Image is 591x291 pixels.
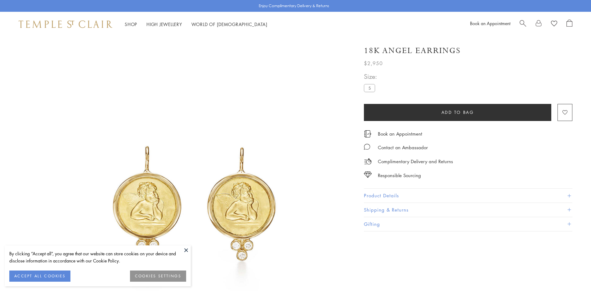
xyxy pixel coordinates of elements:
img: MessageIcon-01_2.svg [364,144,370,150]
button: Gifting [364,217,572,231]
button: Product Details [364,189,572,203]
img: icon_delivery.svg [364,158,372,165]
h1: 18K Angel Earrings [364,45,461,56]
a: Open Shopping Bag [566,20,572,29]
button: Add to bag [364,104,551,121]
span: $2,950 [364,59,383,67]
span: Size: [364,71,378,82]
a: ShopShop [125,21,137,27]
label: S [364,84,375,92]
img: icon_appointment.svg [364,130,371,137]
a: Book an Appointment [378,130,422,137]
span: Add to bag [441,109,474,116]
a: World of [DEMOGRAPHIC_DATA]World of [DEMOGRAPHIC_DATA] [191,21,267,27]
img: Temple St. Clair [19,20,112,28]
div: Responsible Sourcing [378,172,421,179]
a: Book an Appointment [470,20,510,26]
button: ACCEPT ALL COOKIES [9,271,70,282]
a: View Wishlist [551,20,557,29]
button: COOKIES SETTINGS [130,271,186,282]
a: High JewelleryHigh Jewellery [146,21,182,27]
button: Shipping & Returns [364,203,572,217]
p: Complimentary Delivery and Returns [378,158,453,165]
nav: Main navigation [125,20,267,28]
div: By clicking “Accept all”, you agree that our website can store cookies on your device and disclos... [9,250,186,264]
img: icon_sourcing.svg [364,172,372,178]
div: Contact an Ambassador [378,144,428,151]
a: Search [520,20,526,29]
p: Enjoy Complimentary Delivery & Returns [259,3,329,9]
